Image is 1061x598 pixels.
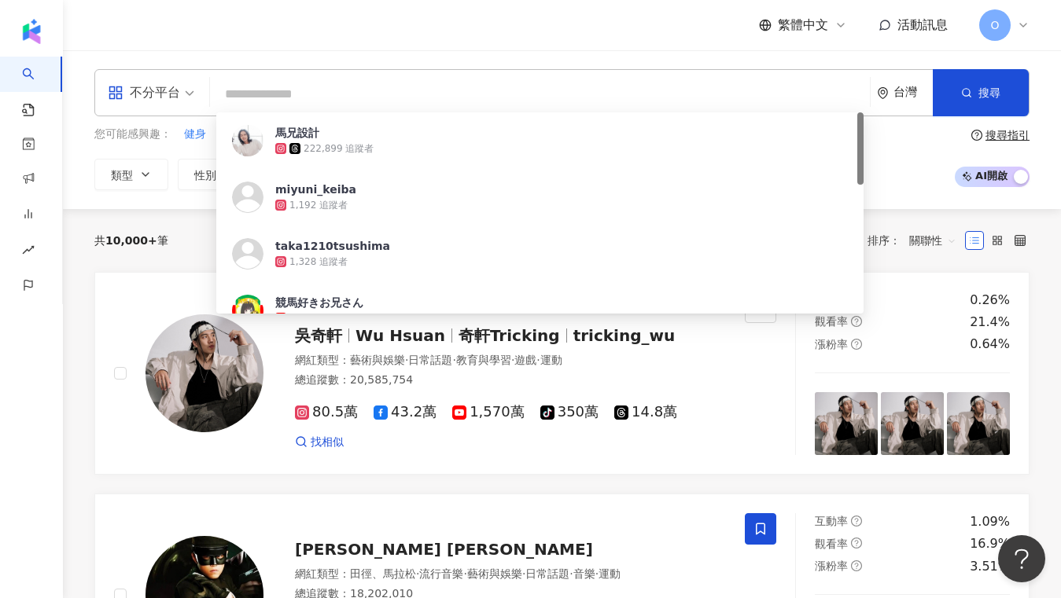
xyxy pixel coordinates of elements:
[350,354,405,366] span: 藝術與娛樂
[183,126,207,143] button: 健身
[456,354,511,366] span: 教育與學習
[452,404,525,420] span: 1,570萬
[184,127,206,142] span: 健身
[463,567,466,580] span: ·
[978,86,1000,99] span: 搜尋
[868,228,965,253] div: 排序：
[815,537,848,550] span: 觀看率
[851,316,862,327] span: question-circle
[851,537,862,548] span: question-circle
[877,87,889,99] span: environment
[573,567,595,580] span: 音樂
[467,567,522,580] span: 藝術與娛樂
[536,354,540,366] span: ·
[108,85,123,101] span: appstore
[595,567,599,580] span: ·
[970,292,1010,309] div: 0.26%
[815,515,848,527] span: 互動率
[970,314,1010,331] div: 21.4%
[261,159,346,190] button: 追蹤數
[295,353,726,369] div: 網紅類型 ：
[540,404,599,420] span: 350萬
[893,86,933,99] div: 台灣
[295,567,726,582] div: 網紅類型 ：
[94,159,168,190] button: 類型
[851,560,862,571] span: question-circle
[970,535,1010,552] div: 16.9%
[350,567,416,580] span: 田徑、馬拉松
[219,127,241,142] span: 體能
[851,515,862,526] span: question-circle
[452,354,455,366] span: ·
[278,169,311,182] span: 追蹤數
[194,169,216,182] span: 性別
[599,567,621,580] span: 運動
[408,354,452,366] span: 日常話題
[19,19,44,44] img: logo icon
[22,234,35,270] span: rise
[108,80,180,105] div: 不分平台
[897,17,948,32] span: 活動訊息
[219,126,242,143] button: 體能
[990,17,999,34] span: O
[815,559,848,572] span: 漲粉率
[419,567,463,580] span: 流行音樂
[561,169,627,182] span: 合作費用預估
[851,339,862,350] span: question-circle
[450,159,535,190] button: 觀看率
[778,17,828,34] span: 繁體中文
[815,338,848,350] span: 漲粉率
[94,234,168,247] div: 共 筆
[933,69,1029,116] button: 搜尋
[985,129,1030,141] div: 搜尋指引
[614,404,677,420] span: 14.8萬
[94,272,1030,475] a: KOL Avatar吳奇軒Wu Hsuan奇軒Trickingtricking_wu網紅類型：藝術與娛樂·日常話題·教育與學習·遊戲·運動總追蹤數：20,585,75480.5萬43.2萬1,5...
[851,294,862,305] span: question-circle
[705,168,750,181] span: 更多篩選
[295,372,726,388] div: 總追蹤數 ： 20,585,754
[372,169,405,182] span: 互動率
[815,315,848,328] span: 觀看率
[573,326,676,345] span: tricking_wu
[525,567,569,580] span: 日常話題
[970,513,1010,530] div: 1.09%
[178,159,252,190] button: 性別
[970,336,1010,353] div: 0.64%
[511,354,514,366] span: ·
[971,130,982,141] span: question-circle
[416,567,419,580] span: ·
[356,326,445,345] span: Wu Hsuan
[295,326,342,345] span: 吳奇軒
[22,57,53,118] a: search
[405,354,408,366] span: ·
[356,159,440,190] button: 互動率
[881,392,944,455] img: post-image
[111,169,133,182] span: 類型
[374,404,437,420] span: 43.2萬
[146,314,263,432] img: KOL Avatar
[544,159,662,190] button: 合作費用預估
[295,404,358,420] span: 80.5萬
[815,392,878,455] img: post-image
[909,228,956,253] span: 關聯性
[947,392,1010,455] img: post-image
[295,435,344,450] a: 找相似
[522,567,525,580] span: ·
[970,558,1010,575] div: 3.51%
[998,535,1045,582] iframe: Help Scout Beacon - Open
[569,567,573,580] span: ·
[459,326,560,345] span: 奇軒Tricking
[295,540,593,559] span: [PERSON_NAME] [PERSON_NAME]
[540,354,562,366] span: 運動
[105,234,157,247] span: 10,000+
[672,159,766,190] button: 更多篩選
[514,354,536,366] span: 遊戲
[815,293,848,306] span: 互動率
[466,169,499,182] span: 觀看率
[94,127,171,142] span: 您可能感興趣：
[311,435,344,450] span: 找相似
